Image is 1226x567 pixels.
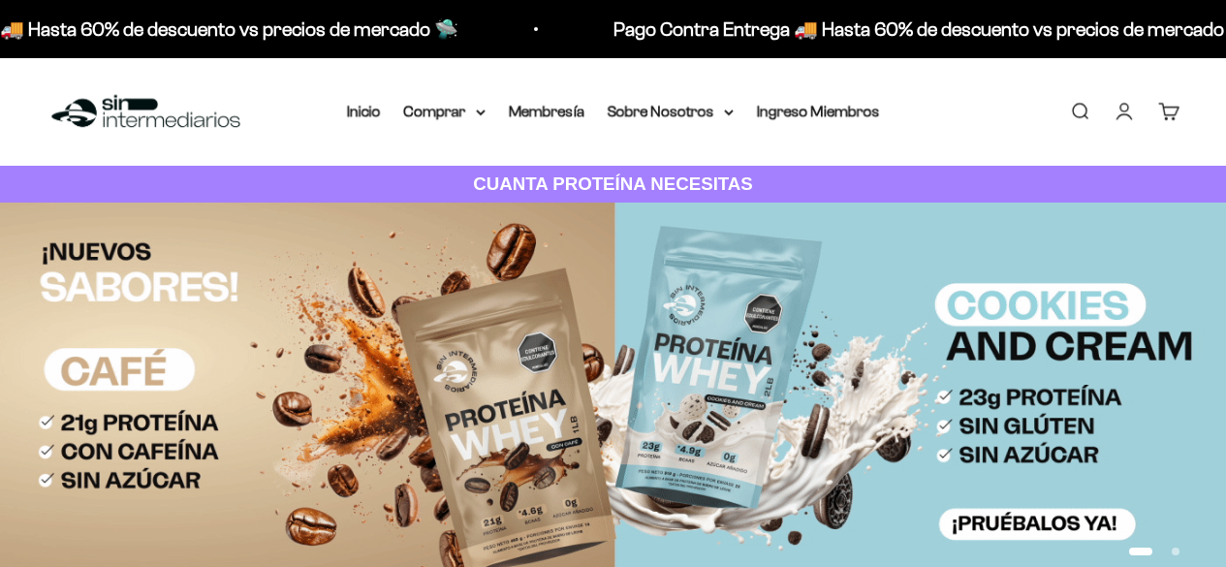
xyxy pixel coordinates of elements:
summary: Sobre Nosotros [608,99,734,124]
summary: Comprar [404,99,486,124]
a: Ingreso Miembros [757,103,880,119]
a: Inicio [347,103,381,119]
strong: CUANTA PROTEÍNA NECESITAS [473,173,753,194]
a: Membresía [509,103,584,119]
p: Pago Contra Entrega 🚚 Hasta 60% de descuento vs precios de mercado 🛸 [356,14,994,45]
